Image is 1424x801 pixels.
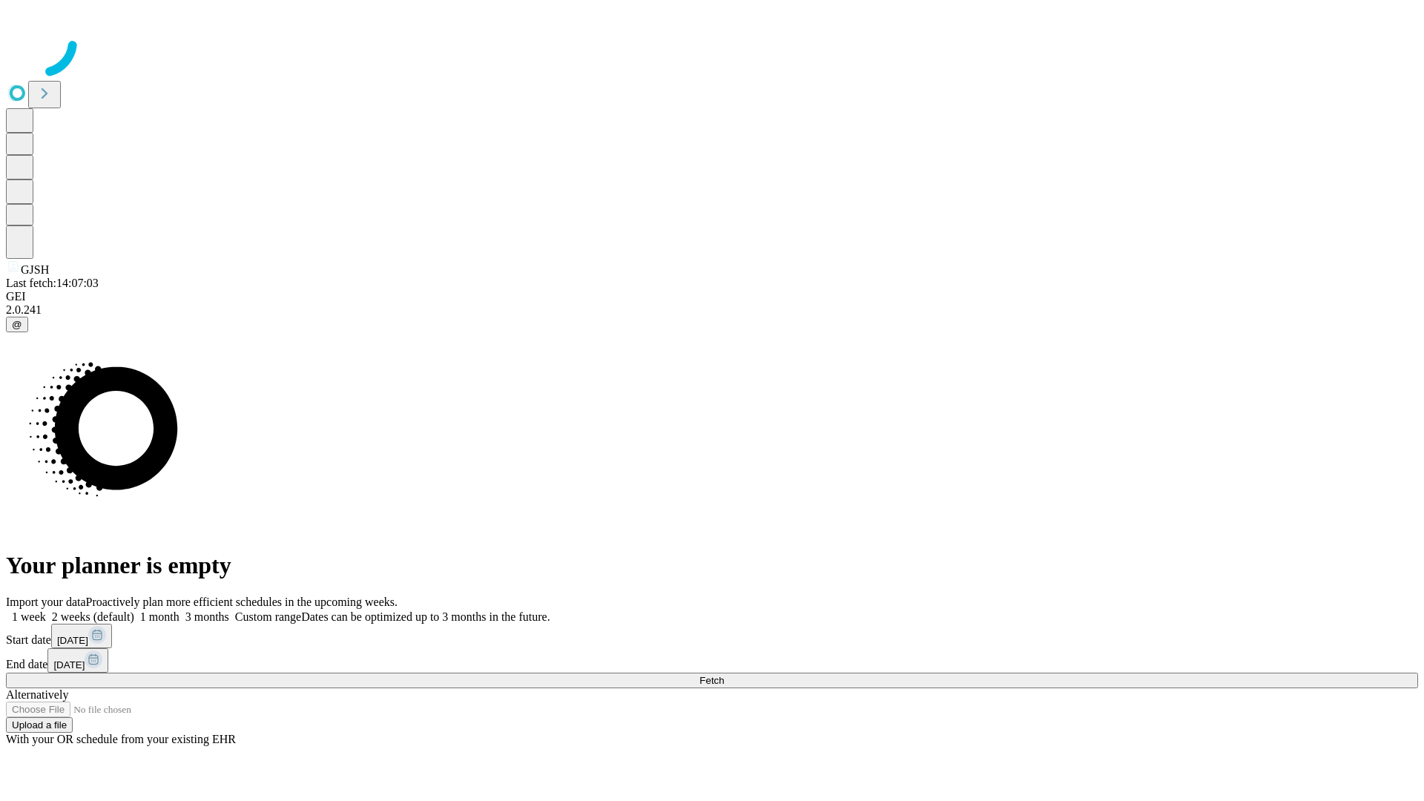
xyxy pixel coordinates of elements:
[6,317,28,332] button: @
[140,610,179,623] span: 1 month
[86,596,398,608] span: Proactively plan more efficient schedules in the upcoming weeks.
[6,648,1418,673] div: End date
[235,610,301,623] span: Custom range
[6,624,1418,648] div: Start date
[6,552,1418,579] h1: Your planner is empty
[6,277,99,289] span: Last fetch: 14:07:03
[51,624,112,648] button: [DATE]
[6,717,73,733] button: Upload a file
[6,688,68,701] span: Alternatively
[6,290,1418,303] div: GEI
[12,319,22,330] span: @
[12,610,46,623] span: 1 week
[47,648,108,673] button: [DATE]
[52,610,134,623] span: 2 weeks (default)
[6,596,86,608] span: Import your data
[6,673,1418,688] button: Fetch
[185,610,229,623] span: 3 months
[699,675,724,686] span: Fetch
[6,303,1418,317] div: 2.0.241
[57,635,88,646] span: [DATE]
[21,263,49,276] span: GJSH
[6,733,236,745] span: With your OR schedule from your existing EHR
[53,659,85,670] span: [DATE]
[301,610,550,623] span: Dates can be optimized up to 3 months in the future.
